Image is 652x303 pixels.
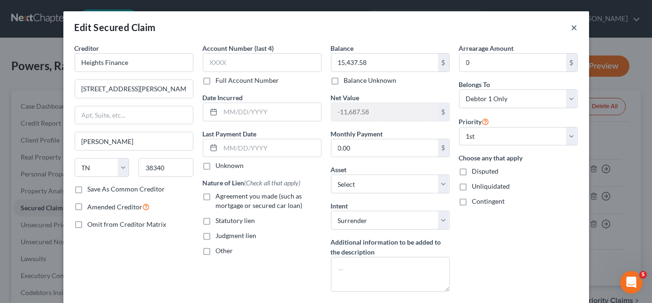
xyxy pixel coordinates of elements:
label: Save As Common Creditor [88,184,165,194]
span: Amended Creditor [88,203,143,211]
label: Nature of Lien [203,178,301,188]
div: $ [438,103,449,121]
label: Balance Unknown [344,76,397,85]
label: Intent [331,201,348,211]
span: Asset [331,166,347,174]
div: $ [438,54,449,72]
label: Full Account Number [216,76,279,85]
button: × [571,22,578,33]
span: Unliquidated [472,182,510,190]
label: Net Value [331,93,360,103]
input: 0.00 [331,54,438,72]
span: Disputed [472,167,499,175]
input: XXXX [203,53,322,72]
input: 0.00 [460,54,566,72]
input: Enter city... [75,132,193,150]
label: Priority [459,116,490,127]
div: $ [566,54,577,72]
span: Other [216,247,233,255]
input: MM/DD/YYYY [221,103,321,121]
span: (Check all that apply) [245,179,301,187]
label: Unknown [216,161,244,170]
input: 0.00 [331,103,438,121]
input: Enter address... [75,80,193,98]
label: Account Number (last 4) [203,43,274,53]
iframe: Intercom live chat [620,271,643,294]
input: Search creditor by name... [75,53,193,72]
div: Edit Secured Claim [75,21,156,34]
span: Omit from Creditor Matrix [88,220,167,228]
input: MM/DD/YYYY [221,139,321,157]
input: 0.00 [331,139,438,157]
div: $ [438,139,449,157]
span: Judgment lien [216,231,257,239]
span: Belongs To [459,80,491,88]
label: Arrearage Amount [459,43,514,53]
span: Agreement you made (such as mortgage or secured car loan) [216,192,303,209]
input: Apt, Suite, etc... [75,106,193,124]
input: Enter zip... [138,158,193,177]
span: Statutory lien [216,216,255,224]
label: Choose any that apply [459,153,578,163]
label: Balance [331,43,354,53]
label: Last Payment Date [203,129,257,139]
span: Contingent [472,197,505,205]
label: Date Incurred [203,93,243,103]
label: Monthly Payment [331,129,383,139]
span: Creditor [75,44,100,52]
span: 5 [639,271,647,279]
label: Additional information to be added to the description [331,237,450,257]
